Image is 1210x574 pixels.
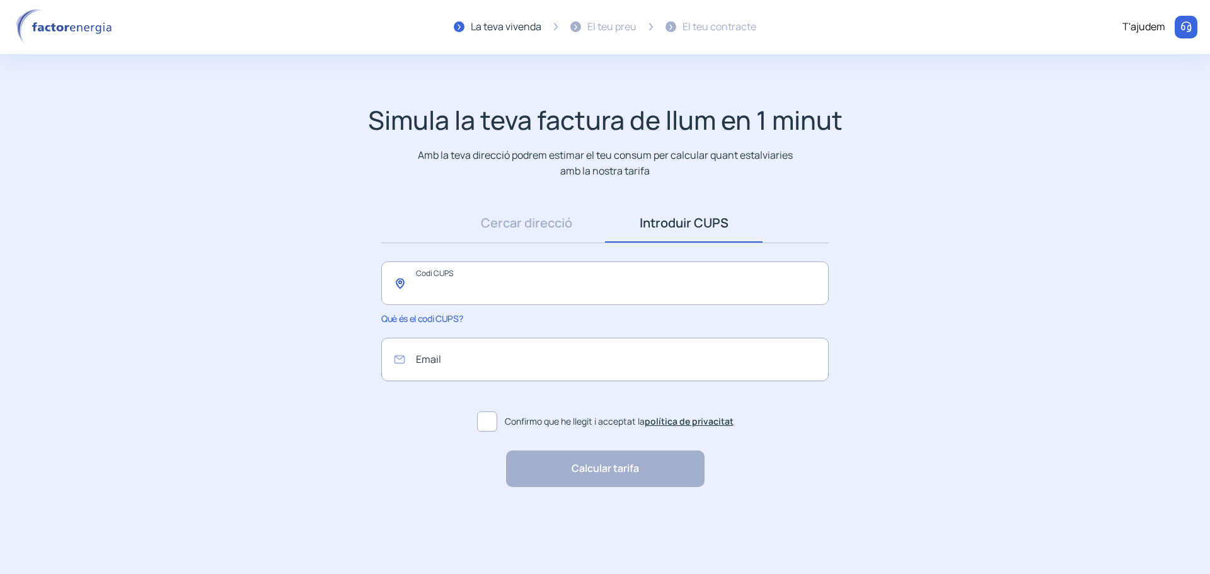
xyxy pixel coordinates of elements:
div: El teu preu [587,19,637,35]
span: Què és el codi CUPS? [381,313,463,324]
span: Confirmo que he llegit i acceptat la [505,415,734,428]
p: Amb la teva direcció podrem estimar el teu consum per calcular quant estalviaries amb la nostra t... [415,147,795,178]
img: llamar [1180,21,1192,33]
a: Introduir CUPS [605,204,763,243]
div: La teva vivenda [471,19,541,35]
a: Cercar direcció [447,204,605,243]
img: logo factor [13,9,120,45]
div: T'ajudem [1122,19,1165,35]
div: El teu contracte [683,19,756,35]
a: política de privacitat [645,415,734,427]
h1: Simula la teva factura de llum en 1 minut [368,105,843,135]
